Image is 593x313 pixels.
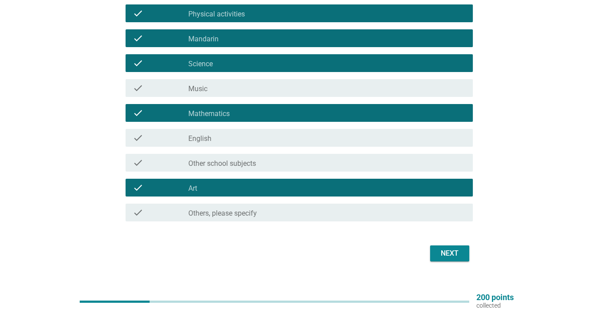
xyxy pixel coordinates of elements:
label: Other school subjects [188,159,256,168]
label: Physical activities [188,10,245,19]
i: check [133,157,143,168]
label: English [188,134,211,143]
button: Next [430,245,469,261]
i: check [133,182,143,193]
label: Others, please specify [188,209,257,218]
div: Next [437,248,462,259]
label: Mandarin [188,35,219,44]
label: Mathematics [188,109,230,118]
i: check [133,83,143,93]
p: 200 points [476,293,514,301]
i: check [133,8,143,19]
i: check [133,108,143,118]
i: check [133,132,143,143]
i: check [133,58,143,68]
label: Art [188,184,197,193]
label: Science [188,60,213,68]
i: check [133,33,143,44]
p: collected [476,301,514,309]
label: Music [188,84,207,93]
i: check [133,207,143,218]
